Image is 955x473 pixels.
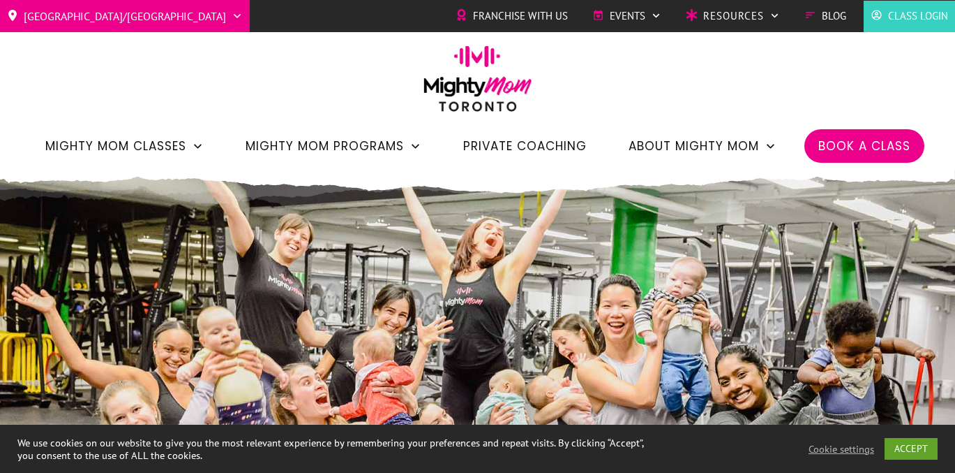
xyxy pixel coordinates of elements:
[686,6,780,27] a: Resources
[592,6,661,27] a: Events
[629,134,776,158] a: About Mighty Mom
[818,134,910,158] a: Book a Class
[885,438,938,460] a: ACCEPT
[24,5,226,27] span: [GEOGRAPHIC_DATA]/[GEOGRAPHIC_DATA]
[416,45,539,122] img: mightymom-logo-toronto
[822,6,846,27] span: Blog
[45,134,204,158] a: Mighty Mom Classes
[804,6,846,27] a: Blog
[871,6,948,27] a: Class Login
[463,134,587,158] a: Private Coaching
[456,6,568,27] a: Franchise with Us
[246,134,404,158] span: Mighty Mom Programs
[610,6,645,27] span: Events
[17,437,661,462] div: We use cookies on our website to give you the most relevant experience by remembering your prefer...
[7,5,243,27] a: [GEOGRAPHIC_DATA]/[GEOGRAPHIC_DATA]
[473,6,568,27] span: Franchise with Us
[629,134,759,158] span: About Mighty Mom
[809,443,874,456] a: Cookie settings
[888,6,948,27] span: Class Login
[45,134,186,158] span: Mighty Mom Classes
[246,134,421,158] a: Mighty Mom Programs
[703,6,764,27] span: Resources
